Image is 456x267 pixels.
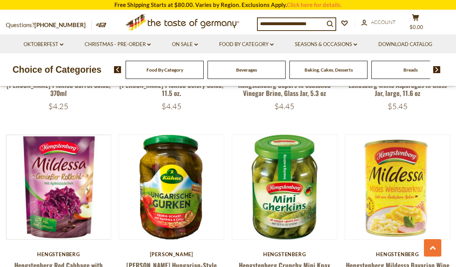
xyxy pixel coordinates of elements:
[410,24,423,30] span: $0.00
[24,40,63,49] a: Oktoberfest
[378,40,432,49] a: Download Catalog
[6,20,92,30] p: Questions?
[388,101,408,111] span: $5.45
[85,40,151,49] a: Christmas - PRE-ORDER
[7,80,111,98] a: [PERSON_NAME] Pickled Carrot Salad, 370ml
[119,251,224,257] div: [PERSON_NAME]
[6,251,111,257] div: Hengstenberg
[146,67,183,73] a: Food By Category
[114,66,121,73] img: previous arrow
[172,40,198,49] a: On Sale
[433,66,441,73] img: next arrow
[219,40,274,49] a: Food By Category
[345,251,450,257] div: Hengstenberg
[232,135,337,240] img: Hengstenberg Crunchy Mini Knax Gherkins - 12.5 oz.
[162,101,182,111] span: $4.45
[236,67,257,73] a: Beverages
[238,80,331,98] a: Hengstenberg Capers in Seasoned Vinegar Brine, Glass Jar, 5.3 oz
[232,251,337,257] div: Hengstenberg
[345,135,450,240] img: Hengstenberg Mildessa Bavarian Wine Sauerkraut in Tin - 19.4 oz.
[6,135,111,240] img: Hengstenberg Red Cabbage with Apples in Pouch 14 oz
[403,67,418,73] a: Breads
[119,135,224,240] img: Kuehne Hungarian-Style Spicy Gherkins, 720g
[371,19,396,25] span: Account
[34,21,86,28] a: [PHONE_NUMBER]
[48,101,68,111] span: $4.25
[287,1,342,8] a: Click here for details.
[295,40,357,49] a: Seasons & Occasions
[361,18,396,27] a: Account
[274,101,294,111] span: $4.45
[119,80,223,98] a: [PERSON_NAME] Pickled Celery Salad, 11.5 oz.
[305,67,353,73] a: Baking, Cakes, Desserts
[404,14,427,33] button: $0.00
[349,80,447,98] a: Landsberg White Asparagus in Glass Jar, large, 11.6 oz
